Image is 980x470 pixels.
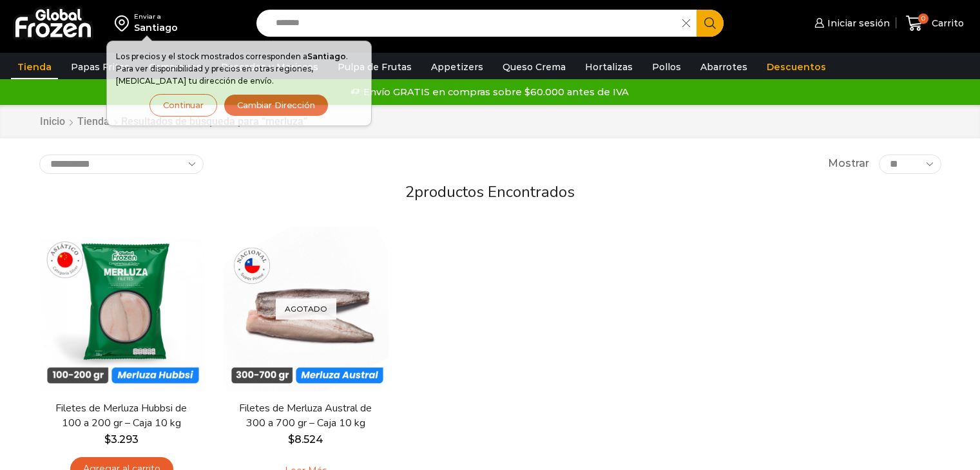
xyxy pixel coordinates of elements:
[64,55,136,79] a: Papas Fritas
[760,55,832,79] a: Descuentos
[307,52,346,61] strong: Santiago
[149,94,217,117] button: Continuar
[11,55,58,79] a: Tienda
[77,115,110,129] a: Tienda
[828,156,869,171] span: Mostrar
[104,433,111,446] span: $
[134,12,178,21] div: Enviar a
[276,298,336,319] p: Agotado
[115,12,134,34] img: address-field-icon.svg
[224,94,329,117] button: Cambiar Dirección
[288,433,294,446] span: $
[231,401,380,431] a: Filetes de Merluza Austral de 300 a 700 gr – Caja 10 kg
[288,433,323,446] bdi: 8.524
[331,55,418,79] a: Pulpa de Frutas
[579,55,639,79] a: Hortalizas
[918,14,928,24] span: 0
[47,401,195,431] a: Filetes de Merluza Hubbsi de 100 a 200 gr – Caja 10 kg
[414,182,575,202] span: productos encontrados
[405,182,414,202] span: 2
[496,55,572,79] a: Queso Crema
[425,55,490,79] a: Appetizers
[134,21,178,34] div: Santiago
[928,17,964,30] span: Carrito
[39,115,307,129] nav: Breadcrumb
[694,55,754,79] a: Abarrotes
[811,10,890,36] a: Iniciar sesión
[903,8,967,39] a: 0 Carrito
[824,17,890,30] span: Iniciar sesión
[104,433,139,446] bdi: 3.293
[697,10,724,37] button: Search button
[39,115,66,129] a: Inicio
[116,50,362,88] p: Los precios y el stock mostrados corresponden a . Para ver disponibilidad y precios en otras regi...
[39,155,204,174] select: Pedido de la tienda
[646,55,687,79] a: Pollos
